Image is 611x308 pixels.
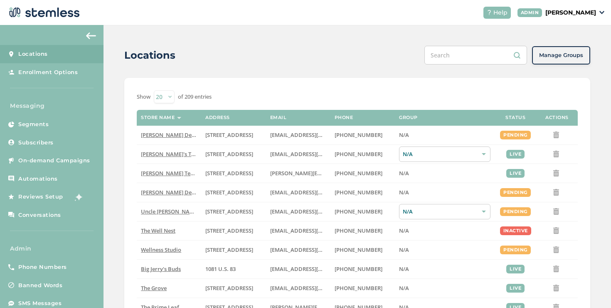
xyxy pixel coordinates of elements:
[335,246,382,253] span: [PHONE_NUMBER]
[141,189,197,196] label: Hazel Delivery 4
[205,284,253,292] span: [STREET_ADDRESS]
[205,169,253,177] span: [STREET_ADDRESS]
[205,150,253,158] span: [STREET_ADDRESS]
[270,208,361,215] span: [EMAIL_ADDRESS][DOMAIN_NAME]
[18,156,90,165] span: On-demand Campaigns
[335,150,382,158] span: [PHONE_NUMBER]
[506,265,525,273] div: live
[141,266,197,273] label: Big Jerry's Buds
[335,285,391,292] label: (619) 600-1269
[141,115,175,120] label: Store name
[141,285,197,292] label: The Grove
[205,285,261,292] label: 8155 Center Street
[141,189,210,196] span: [PERSON_NAME] Delivery 4
[399,204,490,219] div: N/A
[205,131,253,139] span: [STREET_ADDRESS]
[205,227,253,234] span: [STREET_ADDRESS]
[270,132,326,139] label: arman91488@gmail.com
[270,169,403,177] span: [PERSON_NAME][EMAIL_ADDRESS][DOMAIN_NAME]
[500,188,531,197] div: pending
[399,227,490,234] label: N/A
[205,132,261,139] label: 17523 Ventura Boulevard
[399,115,418,120] label: Group
[141,265,181,273] span: Big Jerry's Buds
[7,4,80,21] img: logo-dark-0685b13c.svg
[18,193,63,201] span: Reviews Setup
[18,281,62,290] span: Banned Words
[18,175,58,183] span: Automations
[506,150,525,159] div: live
[500,226,531,235] div: inactive
[335,246,391,253] label: (269) 929-8463
[517,8,542,17] div: ADMIN
[270,208,326,215] label: christian@uncleherbsak.com
[18,139,54,147] span: Subscribers
[18,263,67,271] span: Phone Numbers
[335,132,391,139] label: (818) 561-0790
[487,10,492,15] img: icon-help-white-03924b79.svg
[270,151,326,158] label: brianashen@gmail.com
[539,51,583,60] span: Manage Groups
[18,50,48,58] span: Locations
[335,208,382,215] span: [PHONE_NUMBER]
[137,93,150,101] label: Show
[335,284,382,292] span: [PHONE_NUMBER]
[493,8,508,17] span: Help
[500,207,531,216] div: pending
[270,131,361,139] span: [EMAIL_ADDRESS][DOMAIN_NAME]
[532,46,590,65] button: Manage Groups
[205,266,261,273] label: 1081 U.S. 83
[335,208,391,215] label: (907) 330-7833
[500,246,531,254] div: pending
[141,151,197,158] label: Brian's Test Store
[399,132,490,139] label: N/A
[141,208,197,215] label: Uncle Herb’s King Circle
[335,115,353,120] label: Phone
[205,189,253,196] span: [STREET_ADDRESS]
[506,169,525,178] div: live
[141,246,197,253] label: Wellness Studio
[270,189,361,196] span: [EMAIL_ADDRESS][DOMAIN_NAME]
[141,150,214,158] span: [PERSON_NAME]'s Test Store
[335,151,391,158] label: (503) 804-9208
[205,227,261,234] label: 1005 4th Avenue
[270,246,326,253] label: vmrobins@gmail.com
[205,246,253,253] span: [STREET_ADDRESS]
[141,227,175,234] span: The Well Nest
[205,170,261,177] label: 5241 Center Boulevard
[141,170,197,177] label: Swapnil Test store
[141,131,206,139] span: [PERSON_NAME] Delivery
[536,110,578,126] th: Actions
[270,265,361,273] span: [EMAIL_ADDRESS][DOMAIN_NAME]
[399,147,490,162] div: N/A
[178,93,212,101] label: of 209 entries
[335,189,382,196] span: [PHONE_NUMBER]
[545,8,596,17] p: [PERSON_NAME]
[270,266,326,273] label: info@bigjerrysbuds.com
[86,32,96,39] img: icon-arrow-back-accent-c549486e.svg
[505,115,525,120] label: Status
[270,150,361,158] span: [EMAIL_ADDRESS][DOMAIN_NAME]
[18,120,49,129] span: Segments
[270,227,361,234] span: [EMAIL_ADDRESS][DOMAIN_NAME]
[569,268,611,308] iframe: Chat Widget
[399,189,490,196] label: N/A
[335,227,382,234] span: [PHONE_NUMBER]
[270,227,326,234] label: vmrobins@gmail.com
[270,189,326,196] label: arman91488@gmail.com
[335,131,382,139] span: [PHONE_NUMBER]
[205,265,236,273] span: 1081 U.S. 83
[399,246,490,253] label: N/A
[205,208,253,215] span: [STREET_ADDRESS]
[141,284,167,292] span: The Grove
[205,115,230,120] label: Address
[177,117,181,119] img: icon-sort-1e1d7615.svg
[270,170,326,177] label: swapnil@stemless.co
[205,246,261,253] label: 123 Main Street
[335,265,382,273] span: [PHONE_NUMBER]
[18,68,78,77] span: Enrollment Options
[399,170,490,177] label: N/A
[335,266,391,273] label: (580) 539-1118
[205,151,261,158] label: 123 East Main Street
